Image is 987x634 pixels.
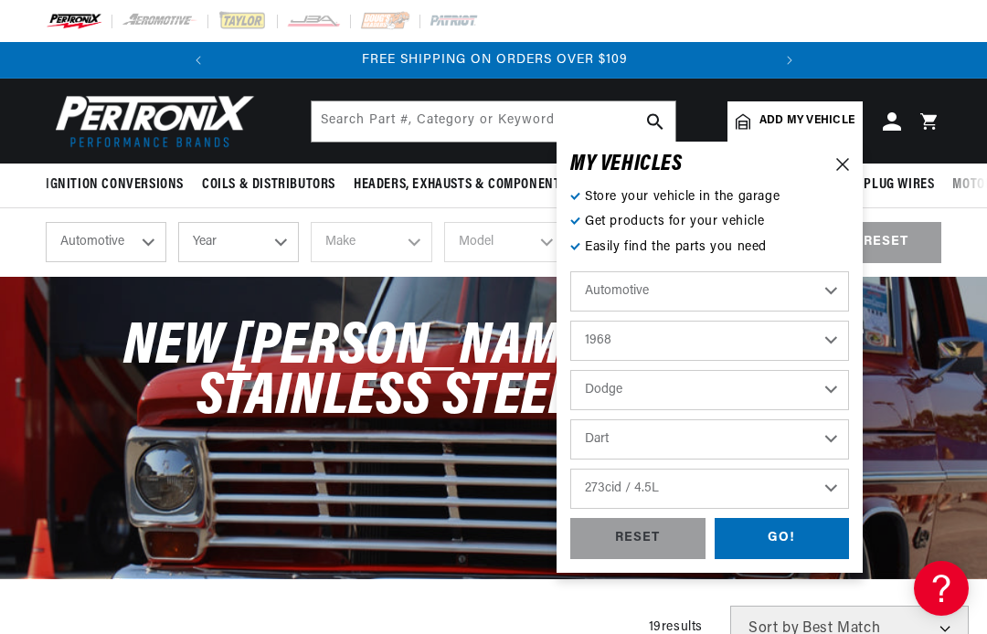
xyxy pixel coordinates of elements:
[311,222,431,262] select: Make
[46,175,184,195] span: Ignition Conversions
[46,164,193,206] summary: Ignition Conversions
[46,222,166,262] select: Ride Type
[570,238,849,258] p: Easily find the parts you need
[312,101,675,142] input: Search Part #, Category or Keyword
[123,318,864,428] span: New [PERSON_NAME]'s Headers Stainless Steel Headers
[823,175,935,195] span: Spark Plug Wires
[635,101,675,142] button: search button
[202,175,335,195] span: Coils & Distributors
[570,419,849,460] select: Model
[771,42,808,79] button: Translation missing: en.sections.announcements.next_announcement
[570,321,849,361] select: Year
[830,222,941,263] div: RESET
[570,469,849,509] select: Engine
[354,175,568,195] span: Headers, Exhausts & Components
[570,518,706,559] div: RESET
[814,164,944,206] summary: Spark Plug Wires
[218,50,772,70] div: Announcement
[218,50,772,70] div: 2 of 2
[345,164,577,206] summary: Headers, Exhausts & Components
[649,620,703,634] span: 19 results
[180,42,217,79] button: Translation missing: en.sections.announcements.previous_announcement
[715,518,850,559] div: GO!
[570,271,849,312] select: Ride Type
[444,222,565,262] select: Model
[46,90,256,153] img: Pertronix
[570,370,849,410] select: Make
[362,53,628,67] span: FREE SHIPPING ON ORDERS OVER $109
[178,222,299,262] select: Year
[570,187,849,207] p: Store your vehicle in the garage
[759,112,854,130] span: Add my vehicle
[570,155,683,174] h6: MY VEHICLE S
[193,164,345,206] summary: Coils & Distributors
[570,212,849,232] p: Get products for your vehicle
[727,101,863,142] a: Add my vehicle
